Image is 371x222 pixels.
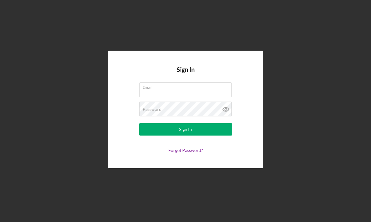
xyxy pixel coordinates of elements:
h4: Sign In [177,66,195,82]
label: Password [143,107,162,112]
div: Sign In [179,123,192,136]
a: Forgot Password? [168,148,203,153]
button: Sign In [139,123,232,136]
label: Email [143,83,232,90]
